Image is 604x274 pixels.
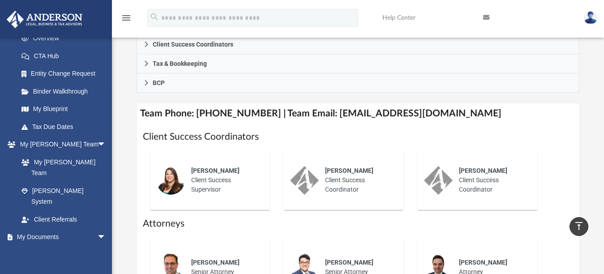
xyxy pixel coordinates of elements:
[574,221,584,231] i: vertical_align_top
[191,259,240,266] span: [PERSON_NAME]
[13,118,120,136] a: Tax Due Dates
[13,82,120,100] a: Binder Walkthrough
[143,130,573,143] h1: Client Success Coordinators
[153,60,207,67] span: Tax & Bookkeeping
[97,228,115,247] span: arrow_drop_down
[153,80,165,86] span: BCP
[150,12,159,22] i: search
[13,153,111,182] a: My [PERSON_NAME] Team
[453,160,531,201] div: Client Success Coordinator
[191,167,240,174] span: [PERSON_NAME]
[319,160,397,201] div: Client Success Coordinator
[6,228,115,246] a: My Documentsarrow_drop_down
[137,54,579,73] a: Tax & Bookkeeping
[13,210,115,228] a: Client Referrals
[137,103,579,124] h4: Team Phone: [PHONE_NUMBER] | Team Email: [EMAIL_ADDRESS][DOMAIN_NAME]
[6,136,115,154] a: My [PERSON_NAME] Teamarrow_drop_down
[584,11,597,24] img: User Pic
[121,17,132,23] a: menu
[325,259,373,266] span: [PERSON_NAME]
[325,167,373,174] span: [PERSON_NAME]
[13,182,115,210] a: [PERSON_NAME] System
[121,13,132,23] i: menu
[156,166,185,195] img: thumbnail
[13,47,120,65] a: CTA Hub
[290,166,319,195] img: thumbnail
[13,65,120,83] a: Entity Change Request
[143,217,573,230] h1: Attorneys
[137,35,579,54] a: Client Success Coordinators
[459,259,507,266] span: [PERSON_NAME]
[185,160,263,201] div: Client Success Supervisor
[13,100,115,118] a: My Blueprint
[424,166,453,195] img: thumbnail
[570,217,588,236] a: vertical_align_top
[4,11,85,28] img: Anderson Advisors Platinum Portal
[97,136,115,154] span: arrow_drop_down
[137,73,579,93] a: BCP
[153,41,233,47] span: Client Success Coordinators
[459,167,507,174] span: [PERSON_NAME]
[13,30,120,47] a: Overview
